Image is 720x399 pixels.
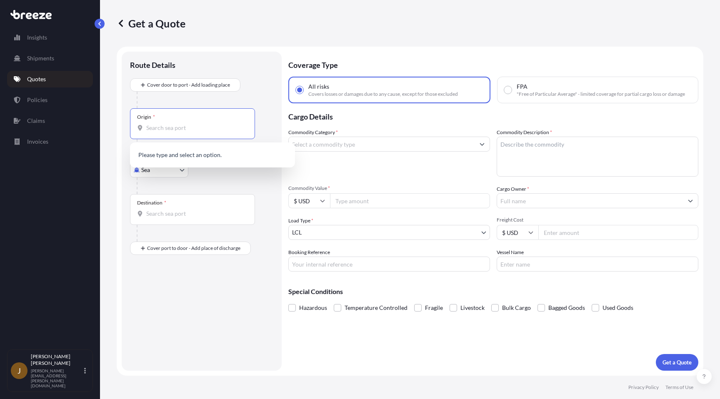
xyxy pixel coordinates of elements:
[299,302,327,314] span: Hazardous
[548,302,585,314] span: Bagged Goods
[146,124,245,132] input: Origin
[288,128,338,137] label: Commodity Category
[497,257,698,272] input: Enter name
[31,368,82,388] p: [PERSON_NAME][EMAIL_ADDRESS][PERSON_NAME][DOMAIN_NAME]
[133,146,292,164] p: Please type and select an option.
[288,288,698,295] p: Special Conditions
[475,137,490,152] button: Show suggestions
[497,193,683,208] input: Full name
[27,75,46,83] p: Quotes
[497,217,698,223] span: Freight Cost
[117,17,185,30] p: Get a Quote
[502,302,531,314] span: Bulk Cargo
[288,257,490,272] input: Your internal reference
[130,60,175,70] p: Route Details
[308,91,458,97] span: Covers losses or damages due to any cause, except for those excluded
[662,358,692,367] p: Get a Quote
[289,137,475,152] input: Select a commodity type
[308,82,329,91] span: All risks
[147,81,230,89] span: Cover door to port - Add loading place
[497,185,529,193] label: Cargo Owner
[27,96,47,104] p: Policies
[497,128,552,137] label: Commodity Description
[130,162,188,177] button: Select transport
[288,52,698,77] p: Coverage Type
[538,225,698,240] input: Enter amount
[665,384,693,391] p: Terms of Use
[288,103,698,128] p: Cargo Details
[27,137,48,146] p: Invoices
[31,353,82,367] p: [PERSON_NAME] [PERSON_NAME]
[146,209,245,218] input: Destination
[288,248,330,257] label: Booking Reference
[517,91,685,97] span: "Free of Particular Average" - limited coverage for partial cargo loss or damage
[141,166,150,174] span: Sea
[27,33,47,42] p: Insights
[288,217,313,225] span: Load Type
[460,302,485,314] span: Livestock
[27,117,45,125] p: Claims
[628,384,659,391] p: Privacy Policy
[292,228,302,237] span: LCL
[130,142,295,167] div: Show suggestions
[517,82,527,91] span: FPA
[425,302,443,314] span: Fragile
[27,54,54,62] p: Shipments
[147,244,240,252] span: Cover port to door - Add place of discharge
[683,193,698,208] button: Show suggestions
[288,185,490,192] span: Commodity Value
[137,199,166,206] div: Destination
[497,248,524,257] label: Vessel Name
[137,114,155,120] div: Origin
[330,193,490,208] input: Type amount
[345,302,407,314] span: Temperature Controlled
[17,367,21,375] span: J
[602,302,633,314] span: Used Goods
